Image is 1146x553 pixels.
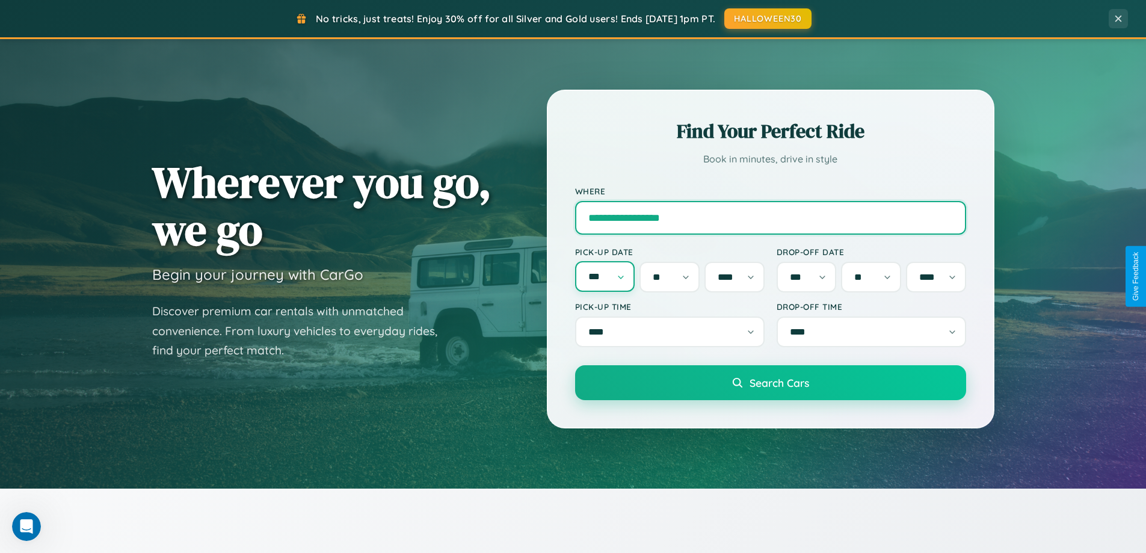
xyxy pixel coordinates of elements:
[152,301,453,360] p: Discover premium car rentals with unmatched convenience. From luxury vehicles to everyday rides, ...
[152,265,363,283] h3: Begin your journey with CarGo
[724,8,812,29] button: HALLOWEEN30
[777,301,966,312] label: Drop-off Time
[575,301,765,312] label: Pick-up Time
[575,150,966,168] p: Book in minutes, drive in style
[777,247,966,257] label: Drop-off Date
[575,118,966,144] h2: Find Your Perfect Ride
[575,365,966,400] button: Search Cars
[575,186,966,196] label: Where
[575,247,765,257] label: Pick-up Date
[750,376,809,389] span: Search Cars
[12,512,41,541] iframe: Intercom live chat
[1132,252,1140,301] div: Give Feedback
[152,158,491,253] h1: Wherever you go, we go
[316,13,715,25] span: No tricks, just treats! Enjoy 30% off for all Silver and Gold users! Ends [DATE] 1pm PT.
